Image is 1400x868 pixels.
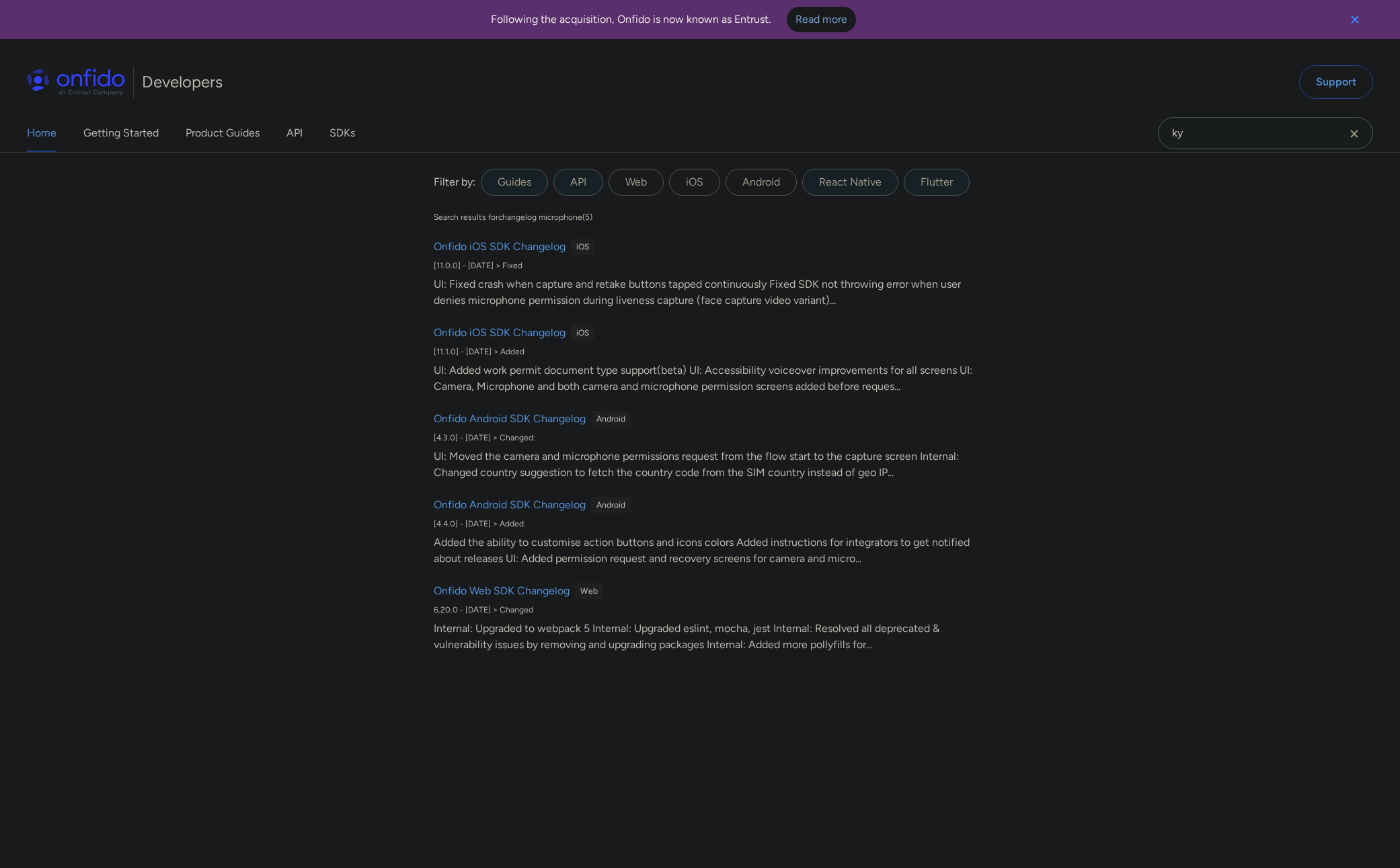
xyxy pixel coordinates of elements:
[434,260,977,271] div: [11.0.0] - [DATE] > Fixed
[27,69,125,95] img: Onfido Logo
[1299,65,1373,99] a: Support
[434,497,586,513] h6: Onfido Android SDK Changelog
[434,276,977,309] div: UI: Fixed crash when capture and retake buttons tapped continuously Fixed SDK not throwing error ...
[186,114,260,152] a: Product Guides
[669,169,720,196] label: iOS
[1346,126,1362,142] svg: Clear search field button
[591,497,631,513] div: Android
[591,411,631,427] div: Android
[481,169,548,196] label: Guides
[434,174,475,190] div: Filter by:
[286,114,303,152] a: API
[1347,11,1363,28] svg: Close banner
[434,346,977,357] div: [11.1.0] - [DATE] > Added
[553,169,603,196] label: API
[434,535,977,567] div: Added the ability to customise action buttons and icons colors Added instructions for integrators...
[434,518,977,529] div: [4.4.0] - [DATE] > Added:
[726,169,797,196] label: Android
[434,432,977,443] div: [4.3.0] - [DATE] > Changed:
[571,325,594,341] div: iOS
[428,405,982,486] a: Onfido Android SDK ChangelogAndroid[4.3.0] - [DATE] > Changed:UI: Moved the camera and microphone...
[16,7,1330,32] div: Following the acquisition, Onfido is now known as Entrust.
[434,212,592,223] div: Search results for changelog microphone ( 5 )
[142,71,223,93] h1: Developers
[609,169,664,196] label: Web
[434,325,566,341] h6: Onfido iOS SDK Changelog
[1330,3,1380,36] button: Close banner
[428,233,982,314] a: Onfido iOS SDK ChangelogiOS[11.0.0] - [DATE] > FixedUI: Fixed crash when capture and retake butto...
[904,169,970,196] label: Flutter
[434,621,977,653] div: Internal: Upgraded to webpack 5 Internal: Upgraded eslint, mocha, jest Internal: Resolved all dep...
[1158,117,1373,149] input: Onfido search input field
[434,583,570,599] h6: Onfido Web SDK Changelog
[434,362,977,395] div: UI: Added work permit document type support(beta) UI: Accessibility voiceover improvements for al...
[428,319,982,400] a: Onfido iOS SDK ChangelogiOS[11.1.0] - [DATE] > AddedUI: Added work permit document type support(b...
[802,169,898,196] label: React Native
[428,491,982,572] a: Onfido Android SDK ChangelogAndroid[4.4.0] - [DATE] > Added:Added the ability to customise action...
[575,583,603,599] div: Web
[434,239,566,255] h6: Onfido iOS SDK Changelog
[27,114,56,152] a: Home
[434,448,977,481] div: UI: Moved the camera and microphone permissions request from the flow start to the capture screen...
[787,7,856,32] a: Read more
[434,411,586,427] h6: Onfido Android SDK Changelog
[329,114,355,152] a: SDKs
[83,114,159,152] a: Getting Started
[571,239,594,255] div: iOS
[428,578,982,658] a: Onfido Web SDK ChangelogWeb6.20.0 - [DATE] > ChangedInternal: Upgraded to webpack 5 Internal: Upg...
[434,604,977,615] div: 6.20.0 - [DATE] > Changed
